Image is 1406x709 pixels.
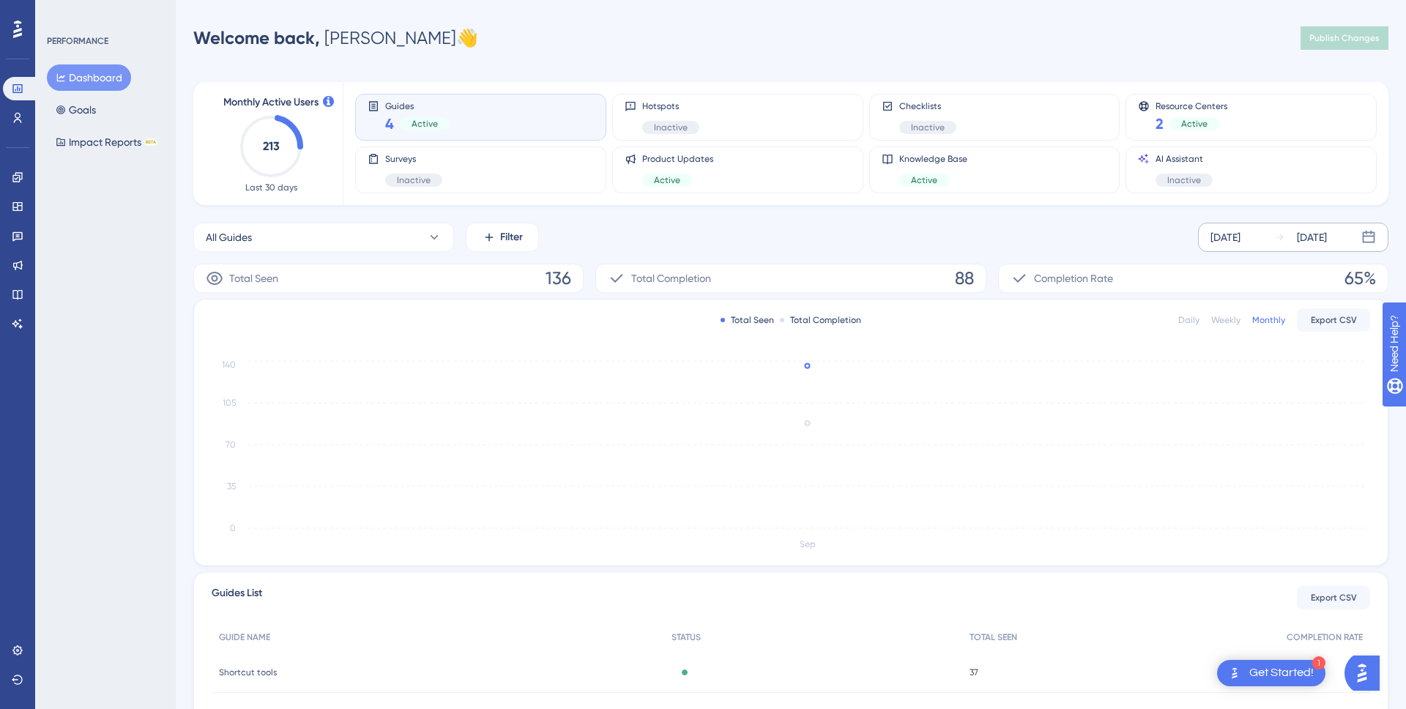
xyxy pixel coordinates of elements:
span: Product Updates [642,153,713,165]
span: Checklists [899,100,956,112]
span: Monthly Active Users [223,94,319,111]
span: 88 [955,267,974,290]
div: 1 [1312,656,1325,669]
div: Open Get Started! checklist, remaining modules: 1 [1217,660,1325,686]
span: Active [1181,118,1208,130]
span: Active [412,118,438,130]
div: Total Seen [721,314,774,326]
span: 2 [1156,114,1164,134]
span: Knowledge Base [899,153,967,165]
div: [PERSON_NAME] 👋 [193,26,478,50]
span: Export CSV [1311,592,1357,604]
tspan: 35 [227,481,236,491]
span: TOTAL SEEN [970,631,1017,643]
img: launcher-image-alternative-text [1226,664,1243,682]
div: PERFORMANCE [47,35,108,47]
span: Need Help? [34,4,92,21]
button: Export CSV [1297,586,1370,609]
button: Publish Changes [1301,26,1388,50]
iframe: UserGuiding AI Assistant Launcher [1344,651,1388,695]
span: 37 [970,667,978,678]
span: STATUS [672,631,701,643]
tspan: 105 [223,398,236,408]
span: All Guides [206,229,252,246]
button: Dashboard [47,64,131,91]
span: GUIDE NAME [219,631,270,643]
span: 136 [546,267,571,290]
div: [DATE] [1210,229,1241,246]
span: 65% [1344,267,1376,290]
text: 213 [263,139,280,153]
span: AI Assistant [1156,153,1213,165]
span: Inactive [397,174,431,186]
span: Resource Centers [1156,100,1227,111]
span: Guides List [212,584,262,611]
span: Inactive [911,122,945,133]
div: Weekly [1211,314,1241,326]
button: Goals [47,97,105,123]
div: [DATE] [1297,229,1327,246]
span: 4 [385,114,394,134]
span: Total Seen [229,270,278,287]
span: Total Completion [631,270,711,287]
span: Completion Rate [1034,270,1113,287]
span: Welcome back, [193,27,320,48]
span: Guides [385,100,450,111]
span: Publish Changes [1309,32,1380,44]
button: All Guides [193,223,454,252]
span: Inactive [654,122,688,133]
span: Last 30 days [245,182,297,193]
div: Daily [1178,314,1199,326]
span: COMPLETION RATE [1287,631,1363,643]
tspan: Sep [800,539,816,549]
div: Monthly [1252,314,1285,326]
button: Impact ReportsBETA [47,129,166,155]
span: Active [911,174,937,186]
div: Total Completion [780,314,861,326]
span: Hotspots [642,100,699,112]
tspan: 70 [226,439,236,450]
tspan: 0 [230,523,236,533]
span: Export CSV [1311,314,1357,326]
div: Get Started! [1249,665,1314,681]
div: BETA [144,138,157,146]
span: Shortcut tools [219,667,277,678]
span: Inactive [1167,174,1201,186]
button: Export CSV [1297,308,1370,332]
span: Surveys [385,153,442,165]
tspan: 140 [222,360,236,370]
span: Active [654,174,680,186]
span: Filter [500,229,523,246]
button: Filter [466,223,539,252]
